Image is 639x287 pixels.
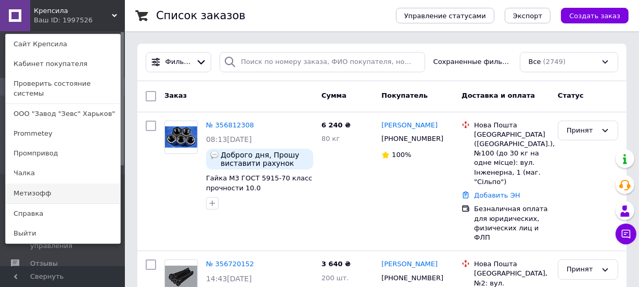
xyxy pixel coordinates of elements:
span: (2749) [543,58,566,66]
span: Создать заказ [569,12,620,20]
img: Фото товару [165,266,197,287]
span: Фильтры [165,57,192,67]
span: Доставка и оплата [462,92,535,99]
span: Крепсила [34,6,112,16]
a: Добавить ЭН [474,191,520,199]
a: [PERSON_NAME] [381,259,438,269]
button: Управление статусами [396,8,494,23]
span: Все [529,57,541,67]
div: [PHONE_NUMBER] [379,271,445,285]
span: Отзывы [30,259,58,268]
a: Гайка М3 ГОСТ 5915-70 класс прочности 10.0 [206,174,312,192]
div: Нова Пошта [474,259,549,269]
a: Кабинет покупателя [6,54,120,74]
a: Сайт Крепсила [6,34,120,54]
a: Prommetey [6,124,120,143]
a: Промпривод [6,143,120,163]
h1: Список заказов [156,9,246,22]
a: № 356720152 [206,260,254,268]
span: Покупатель [381,92,428,99]
a: № 356812308 [206,121,254,129]
button: Создать заказ [561,8,629,23]
div: [GEOGRAPHIC_DATA] ([GEOGRAPHIC_DATA].), №100 (до 30 кг на одне місце): вул. Інженерна, 1 (маг. "С... [474,130,549,187]
span: Экспорт [513,12,542,20]
a: Справка [6,204,120,224]
span: 3 640 ₴ [322,260,351,268]
span: 200 шт. [322,274,349,282]
span: 14:43[DATE] [206,275,252,283]
button: Экспорт [505,8,551,23]
img: :speech_balloon: [210,151,219,159]
span: Сумма [322,92,347,99]
a: ООО "Завод "Зевс" Харьков" [6,104,120,124]
span: Заказ [164,92,187,99]
div: Безналичная оплата для юридических, физических лиц и ФЛП [474,204,549,242]
a: Метизофф [6,184,120,203]
button: Чат с покупателем [616,224,636,244]
a: Выйти [6,224,120,243]
span: 6 240 ₴ [322,121,351,129]
a: Проверить состояние системы [6,74,120,103]
span: 80 кг [322,135,340,142]
span: 100% [392,151,411,159]
a: Создать заказ [551,11,629,19]
span: 08:13[DATE] [206,135,252,143]
a: Фото товару [164,121,198,154]
img: Фото товару [165,126,197,148]
a: Чалка [6,163,120,183]
div: Нова Пошта [474,121,549,130]
div: Принят [567,125,597,136]
input: Поиск по номеру заказа, ФИО покупателя, номеру телефона, Email, номеру накладной [220,52,425,72]
span: Управление статусами [404,12,486,20]
div: Принят [567,264,597,275]
div: Ваш ID: 1997526 [34,16,78,25]
span: Сохраненные фильтры: [433,57,512,67]
a: [PERSON_NAME] [381,121,438,131]
div: [PHONE_NUMBER] [379,132,445,146]
span: Статус [558,92,584,99]
span: Доброго дня, Прошу виставити рахунок для оплати безготівкою ТОВ ЕЙРЛОДЖИКС ЄДРПОУ 44912632 Дякую ... [221,151,309,167]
